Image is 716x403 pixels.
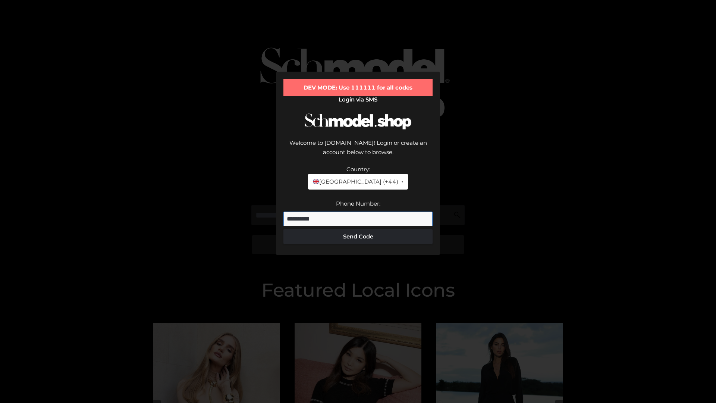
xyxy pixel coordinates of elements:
[283,79,433,96] div: DEV MODE: Use 111111 for all codes
[283,229,433,244] button: Send Code
[302,107,414,136] img: Schmodel Logo
[313,177,398,187] span: [GEOGRAPHIC_DATA] (+44)
[336,200,380,207] label: Phone Number:
[346,166,370,173] label: Country:
[313,179,319,184] img: 🇬🇧
[283,96,433,103] h2: Login via SMS
[283,138,433,165] div: Welcome to [DOMAIN_NAME]! Login or create an account below to browse.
